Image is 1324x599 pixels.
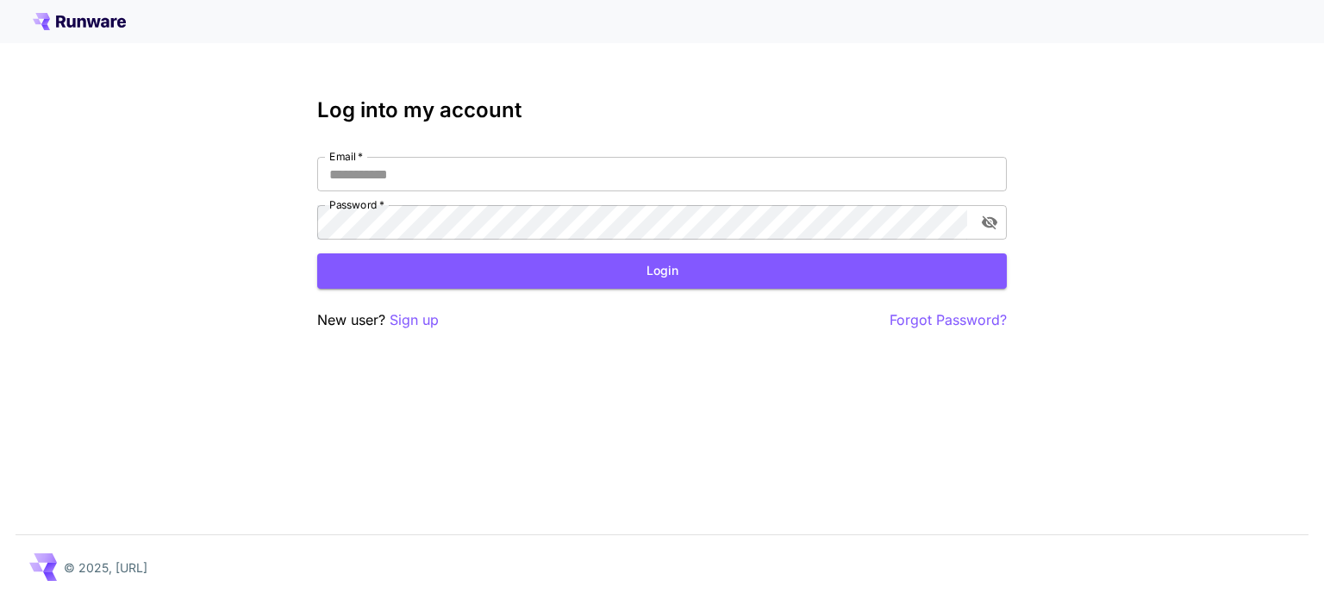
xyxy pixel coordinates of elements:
[890,309,1007,331] button: Forgot Password?
[329,197,384,212] label: Password
[974,207,1005,238] button: toggle password visibility
[317,309,439,331] p: New user?
[317,98,1007,122] h3: Log into my account
[390,309,439,331] button: Sign up
[64,558,147,577] p: © 2025, [URL]
[317,253,1007,289] button: Login
[329,149,363,164] label: Email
